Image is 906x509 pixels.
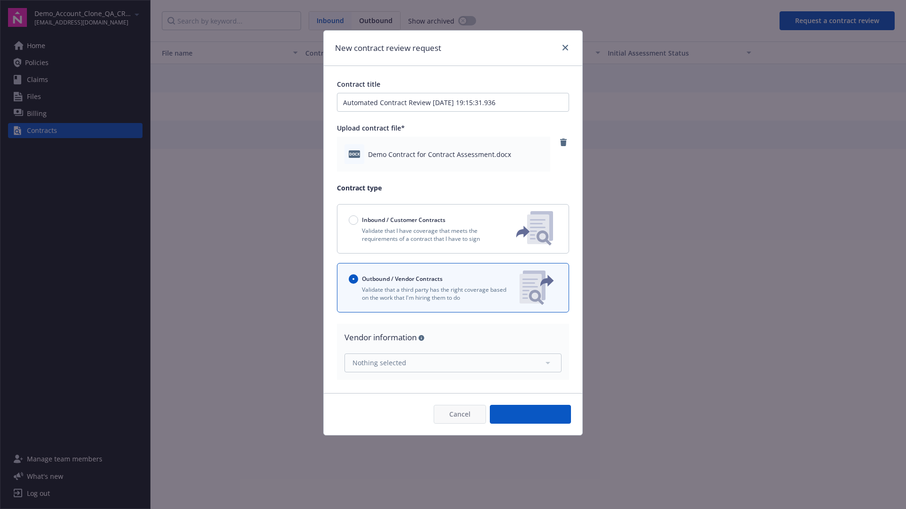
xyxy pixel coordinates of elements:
[344,331,562,344] div: Vendor information
[335,42,441,54] h1: New contract review request
[337,204,569,254] button: Inbound / Customer ContractsValidate that I have coverage that meets the requirements of a contra...
[490,405,571,424] button: Submit request
[560,42,571,53] a: close
[337,93,569,112] input: Enter a title for this contract
[558,137,569,148] a: remove
[349,227,501,243] p: Validate that I have coverage that meets the requirements of a contract that I have to sign
[337,183,569,193] p: Contract type
[349,286,512,302] p: Validate that a third party has the right coverage based on the work that I'm hiring them to do
[352,358,406,368] span: Nothing selected
[349,274,358,284] input: Outbound / Vendor Contracts
[505,410,555,419] span: Submit request
[337,263,569,312] button: Outbound / Vendor ContractsValidate that a third party has the right coverage based on the work t...
[434,405,486,424] button: Cancel
[362,275,443,283] span: Outbound / Vendor Contracts
[337,80,380,89] span: Contract title
[368,149,511,159] span: Demo Contract for Contract Assessment.docx
[449,410,470,419] span: Cancel
[349,215,358,225] input: Inbound / Customer Contracts
[337,123,405,132] span: Upload contract file*
[362,216,445,224] span: Inbound / Customer Contracts
[349,150,360,157] span: docx
[344,353,562,372] button: Nothing selected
